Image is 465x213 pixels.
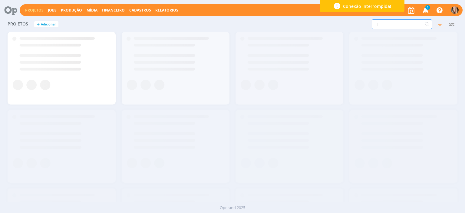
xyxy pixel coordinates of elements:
[425,5,430,10] span: 1
[8,22,28,27] span: Projetos
[155,8,178,13] a: Relatórios
[41,22,56,26] span: Adicionar
[153,8,180,13] button: Relatórios
[59,8,84,13] button: Produção
[48,8,57,13] a: Jobs
[451,6,459,14] img: T
[46,8,58,13] button: Jobs
[419,5,431,16] button: 1
[61,8,82,13] a: Produção
[372,19,432,29] input: Busca
[102,8,125,13] a: Financeiro
[85,8,99,13] button: Mídia
[127,8,153,13] button: Cadastros
[37,21,40,28] span: +
[100,8,127,13] button: Financeiro
[34,21,58,28] button: +Adicionar
[23,8,45,13] button: Projetos
[129,8,151,13] span: Cadastros
[451,5,459,15] button: T
[343,3,391,9] span: Conexão interrompida!
[25,8,44,13] a: Projetos
[87,8,97,13] a: Mídia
